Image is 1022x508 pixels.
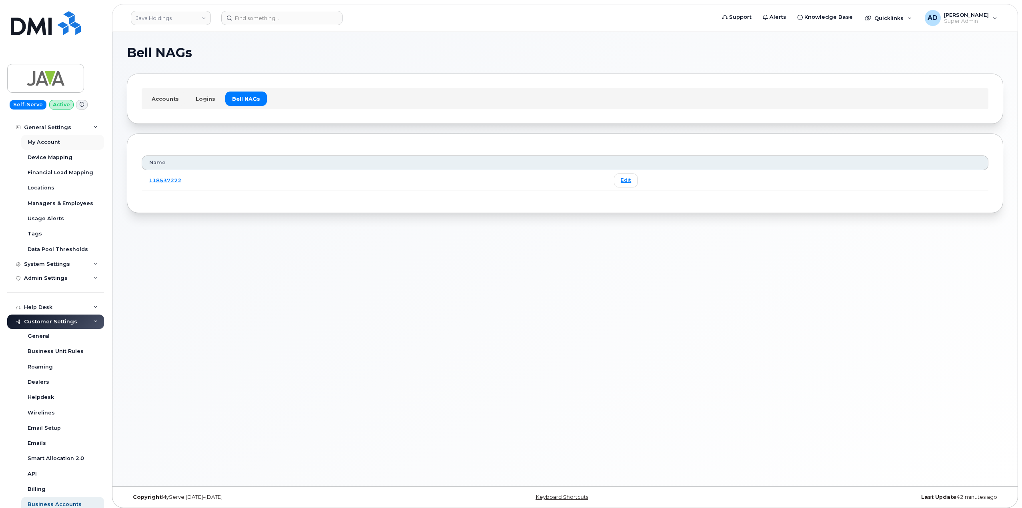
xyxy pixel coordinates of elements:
strong: Last Update [921,494,956,500]
a: Accounts [145,92,186,106]
strong: Copyright [133,494,162,500]
th: Name [142,155,607,170]
a: Logins [189,92,222,106]
div: 42 minutes ago [711,494,1003,500]
a: 118537222 [149,177,181,183]
a: Keyboard Shortcuts [536,494,588,500]
span: Bell NAGs [127,47,192,59]
div: MyServe [DATE]–[DATE] [127,494,419,500]
a: Edit [614,173,638,187]
a: Bell NAGs [225,92,267,106]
